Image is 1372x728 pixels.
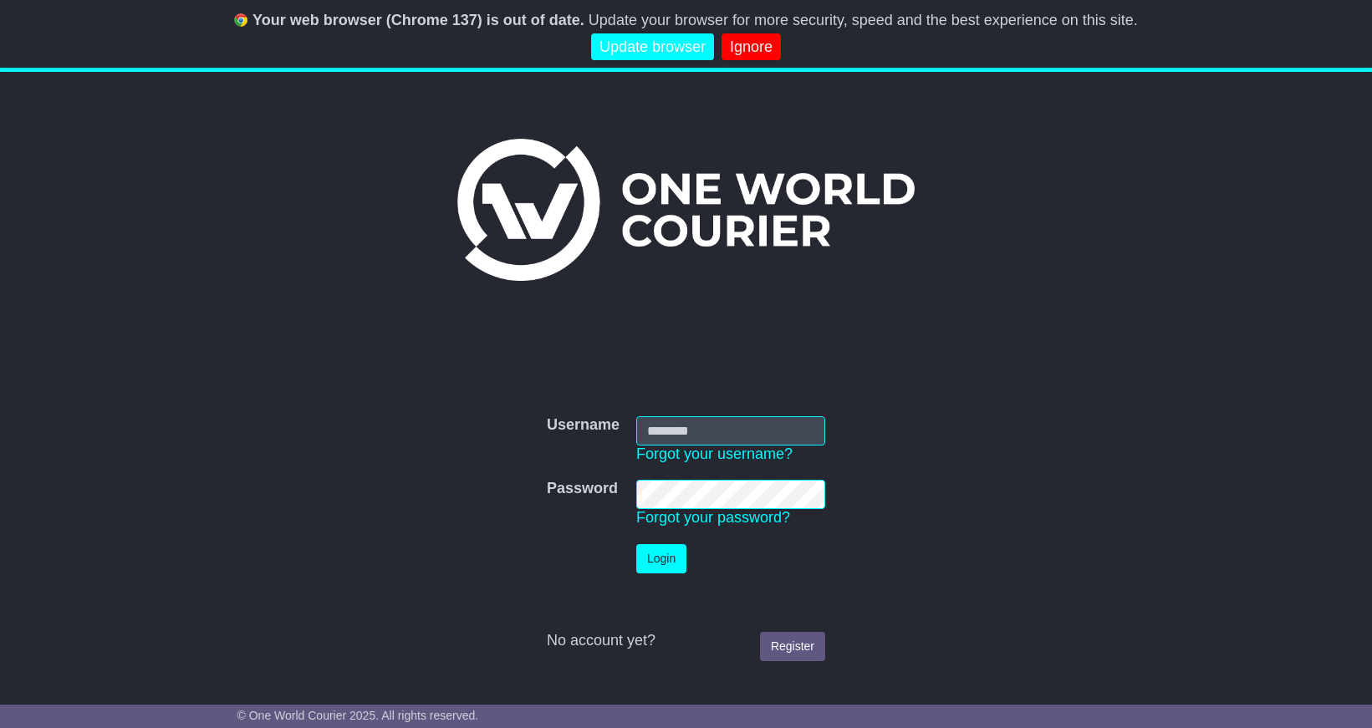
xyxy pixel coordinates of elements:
[636,509,790,526] a: Forgot your password?
[237,709,479,722] span: © One World Courier 2025. All rights reserved.
[457,139,914,281] img: One World
[547,632,825,650] div: No account yet?
[547,416,620,435] label: Username
[636,544,686,573] button: Login
[589,12,1138,28] span: Update your browser for more security, speed and the best experience on this site.
[760,632,825,661] a: Register
[252,12,584,28] b: Your web browser (Chrome 137) is out of date.
[547,480,618,498] label: Password
[591,33,714,61] a: Update browser
[636,445,793,462] a: Forgot your username?
[722,33,781,61] a: Ignore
